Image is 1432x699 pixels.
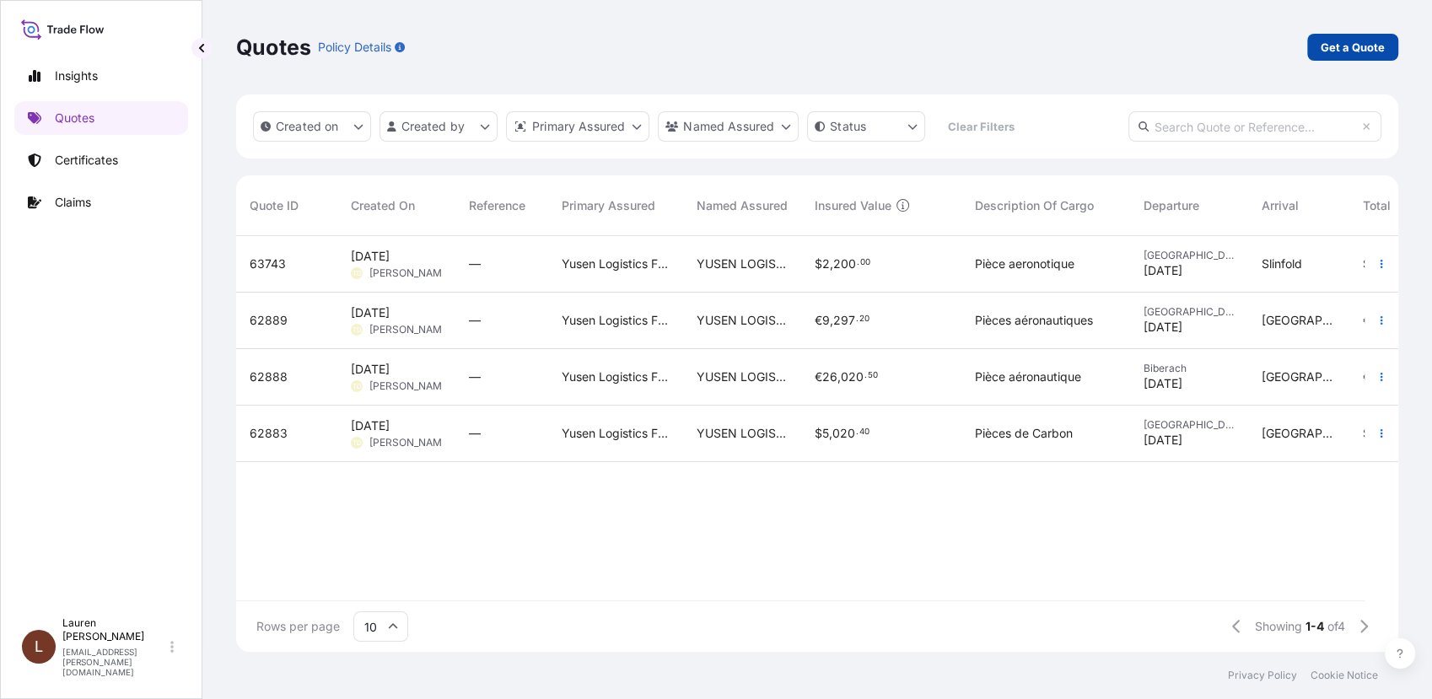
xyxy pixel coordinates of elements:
p: Named Assured [683,118,774,135]
span: [DATE] [351,248,390,265]
a: Get a Quote [1307,34,1398,61]
p: Quotes [55,110,94,126]
span: [GEOGRAPHIC_DATA][PERSON_NAME][PERSON_NAME] [1144,305,1235,319]
span: € [1363,371,1370,383]
span: 020 [832,427,855,439]
p: Clear Filters [948,118,1015,135]
span: Reference [469,197,525,214]
span: [PERSON_NAME] [369,323,451,336]
a: Cookie Notice [1311,669,1378,682]
p: Primary Assured [532,118,625,135]
span: 50 [868,373,878,379]
span: Quote ID [250,197,299,214]
span: [GEOGRAPHIC_DATA] [1262,368,1336,385]
span: [DATE] [351,361,390,378]
span: [DATE] [351,417,390,434]
span: [GEOGRAPHIC_DATA] [1144,249,1235,262]
span: [DATE] [1144,262,1182,279]
span: 62883 [250,425,288,442]
span: [PERSON_NAME] [369,436,451,449]
span: . [857,260,859,266]
span: YUSEN LOGISTICS France – MAIZIERES [PERSON_NAME] [697,368,788,385]
span: € [815,315,822,326]
span: Description Of Cargo [975,197,1094,214]
span: Named Assured [697,197,788,214]
span: $ [815,427,822,439]
p: Privacy Policy [1228,669,1297,682]
span: € [815,371,822,383]
span: YUSEN LOGISTICS France – MAIZIERES [PERSON_NAME] [697,312,788,329]
p: Insights [55,67,98,84]
span: 1-4 [1305,618,1324,635]
a: Certificates [14,143,188,177]
span: — [469,425,481,442]
span: , [829,427,832,439]
p: Status [830,118,866,135]
span: Yusen Logistics France S.A.S. - [GEOGRAPHIC_DATA] [562,425,670,442]
a: Quotes [14,101,188,135]
a: Claims [14,186,188,219]
span: 62888 [250,368,288,385]
span: 62889 [250,312,288,329]
span: 26 [822,371,837,383]
p: Created by [401,118,466,135]
span: TD [353,434,362,451]
span: — [469,312,481,329]
span: Created On [351,197,415,214]
p: Created on [276,118,339,135]
input: Search Quote or Reference... [1128,111,1381,142]
span: Pièces de Carbon [975,425,1073,442]
span: 20 [859,316,869,322]
a: Insights [14,59,188,93]
span: Rows per page [256,618,340,635]
span: [GEOGRAPHIC_DATA] [1144,418,1235,432]
span: 020 [841,371,864,383]
span: 297 [833,315,855,326]
span: 00 [860,260,870,266]
p: Quotes [236,34,311,61]
span: [PERSON_NAME] [369,379,451,393]
span: Slinfold [1262,255,1302,272]
span: [GEOGRAPHIC_DATA] [1262,425,1336,442]
p: Lauren [PERSON_NAME] [62,616,167,643]
span: Pièce aeronotique [975,255,1074,272]
button: distributor Filter options [506,111,649,142]
button: createdBy Filter options [380,111,498,142]
span: Arrival [1262,197,1299,214]
span: , [837,371,841,383]
span: 5 [822,427,829,439]
span: Yusen Logistics France S.A.S. - [GEOGRAPHIC_DATA] [562,368,670,385]
p: Get a Quote [1321,39,1385,56]
span: 9 [822,315,830,326]
span: Insured Value [815,197,891,214]
span: . [864,373,867,379]
span: — [469,255,481,272]
span: Yusen Logistics France S.A.S. - [GEOGRAPHIC_DATA] [562,255,670,272]
span: $ [815,258,822,270]
span: [DATE] [1144,375,1182,392]
span: [DATE] [351,304,390,321]
span: € [1363,315,1370,326]
button: cargoOwner Filter options [658,111,799,142]
span: Pièce aéronautique [975,368,1081,385]
span: Departure [1144,197,1199,214]
span: TD [353,321,362,338]
span: $ [1363,427,1370,439]
span: , [830,315,833,326]
p: Claims [55,194,91,211]
span: Pièces aéronautiques [975,312,1093,329]
span: 200 [833,258,856,270]
span: Yusen Logistics France S.A.S. - [GEOGRAPHIC_DATA] [562,312,670,329]
span: TD [353,378,362,395]
span: . [856,429,859,435]
span: . [856,316,859,322]
span: [PERSON_NAME] [369,266,451,280]
p: [EMAIL_ADDRESS][PERSON_NAME][DOMAIN_NAME] [62,647,167,677]
button: Clear Filters [934,113,1028,140]
span: Primary Assured [562,197,655,214]
span: Biberach [1144,362,1235,375]
span: 2 [822,258,830,270]
button: certificateStatus Filter options [807,111,925,142]
p: Policy Details [318,39,391,56]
